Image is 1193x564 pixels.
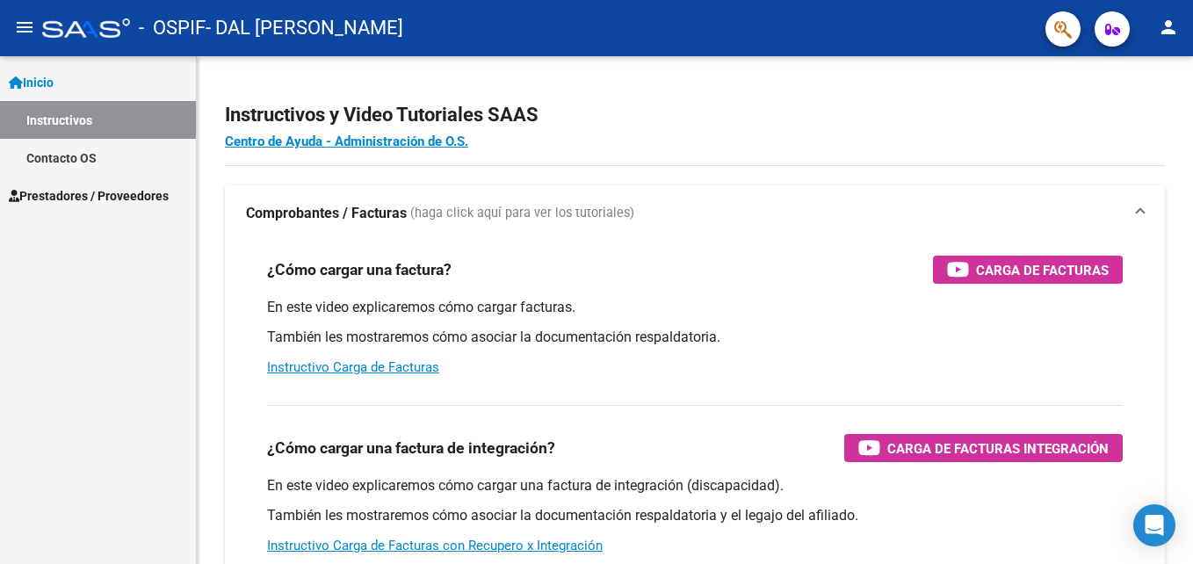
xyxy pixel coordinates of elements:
[267,476,1123,495] p: En este video explicaremos cómo cargar una factura de integración (discapacidad).
[139,9,206,47] span: - OSPIF
[246,204,407,223] strong: Comprobantes / Facturas
[976,259,1109,281] span: Carga de Facturas
[9,186,169,206] span: Prestadores / Proveedores
[933,256,1123,284] button: Carga de Facturas
[410,204,634,223] span: (haga click aquí para ver los tutoriales)
[887,437,1109,459] span: Carga de Facturas Integración
[267,359,439,375] a: Instructivo Carga de Facturas
[206,9,403,47] span: - DAL [PERSON_NAME]
[225,134,468,149] a: Centro de Ayuda - Administración de O.S.
[225,98,1165,132] h2: Instructivos y Video Tutoriales SAAS
[1133,504,1175,546] div: Open Intercom Messenger
[267,328,1123,347] p: También les mostraremos cómo asociar la documentación respaldatoria.
[267,257,452,282] h3: ¿Cómo cargar una factura?
[14,17,35,38] mat-icon: menu
[267,506,1123,525] p: También les mostraremos cómo asociar la documentación respaldatoria y el legajo del afiliado.
[267,298,1123,317] p: En este video explicaremos cómo cargar facturas.
[267,538,603,553] a: Instructivo Carga de Facturas con Recupero x Integración
[225,185,1165,242] mat-expansion-panel-header: Comprobantes / Facturas (haga click aquí para ver los tutoriales)
[267,436,555,460] h3: ¿Cómo cargar una factura de integración?
[1158,17,1179,38] mat-icon: person
[844,434,1123,462] button: Carga de Facturas Integración
[9,73,54,92] span: Inicio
